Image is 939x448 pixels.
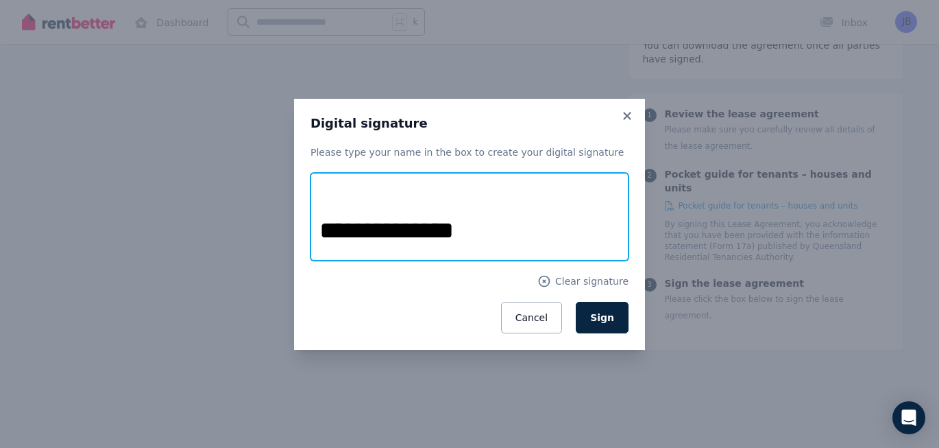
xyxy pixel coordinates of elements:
[310,145,629,159] p: Please type your name in the box to create your digital signature
[501,302,562,333] button: Cancel
[590,312,614,323] span: Sign
[555,274,629,288] span: Clear signature
[892,401,925,434] div: Open Intercom Messenger
[310,115,629,132] h3: Digital signature
[576,302,629,333] button: Sign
